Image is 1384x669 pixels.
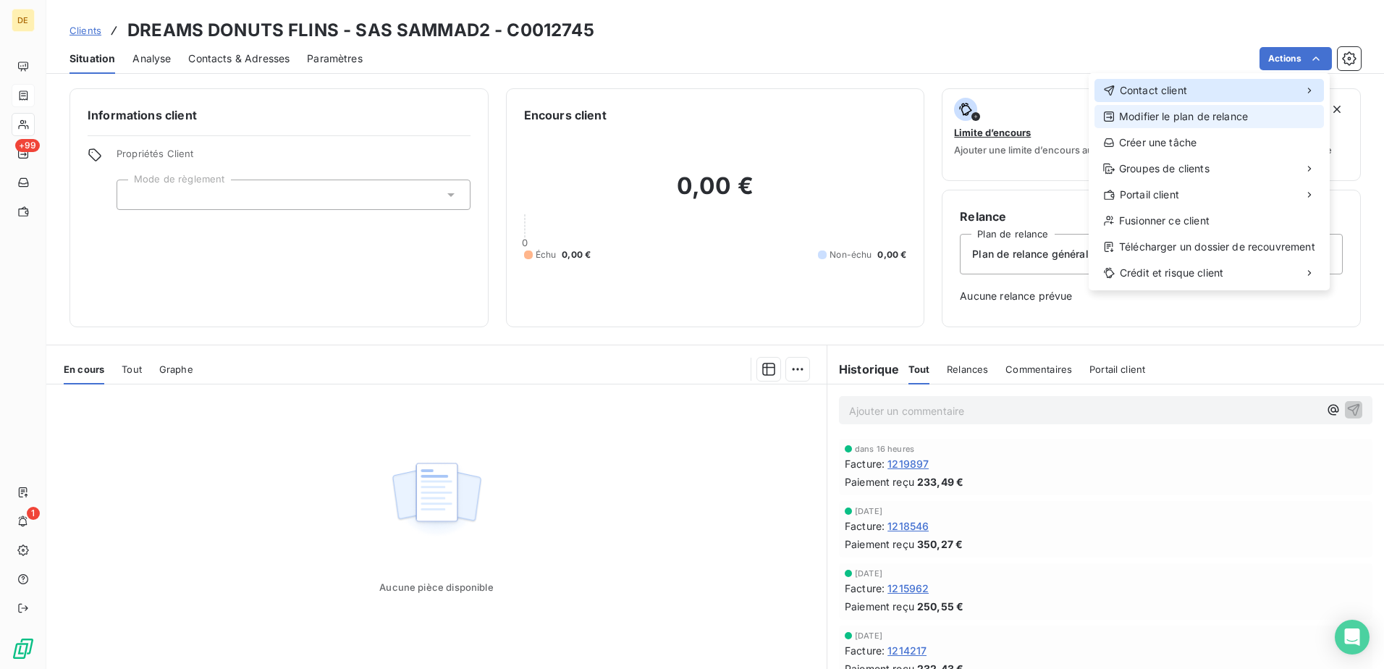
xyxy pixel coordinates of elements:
span: Portail client [1120,188,1179,202]
span: Crédit et risque client [1120,266,1223,280]
div: Télécharger un dossier de recouvrement [1094,235,1324,258]
div: Actions [1089,73,1330,290]
div: Créer une tâche [1094,131,1324,154]
div: Modifier le plan de relance [1094,105,1324,128]
span: Contact client [1120,83,1187,98]
div: Fusionner ce client [1094,209,1324,232]
span: Groupes de clients [1119,161,1210,176]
